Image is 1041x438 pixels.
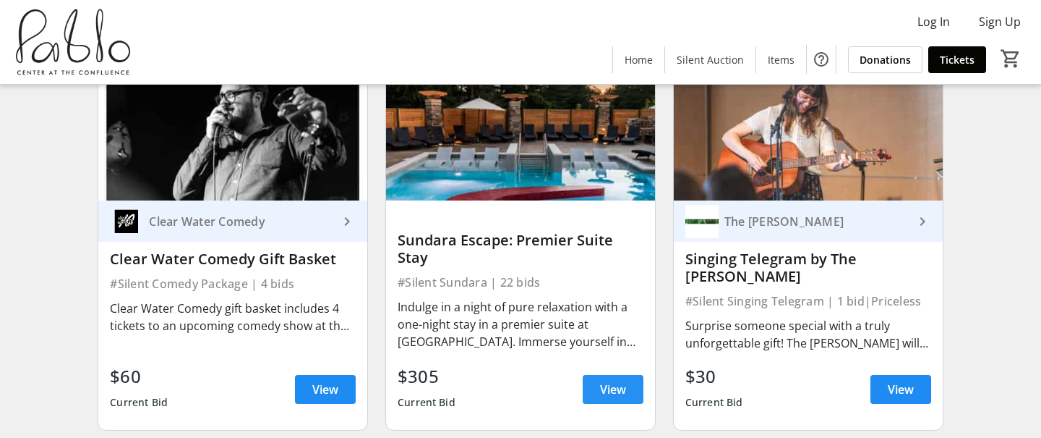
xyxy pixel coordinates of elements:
[665,46,755,73] a: Silent Auction
[917,13,950,30] span: Log In
[398,272,643,292] div: #Silent Sundara | 22 bids
[928,46,986,73] a: Tickets
[685,205,719,238] img: The Nunnery
[110,250,356,268] div: Clear Water Comedy Gift Basket
[110,274,356,294] div: #Silent Comedy Package | 4 bids
[338,213,356,230] mat-icon: keyboard_arrow_right
[674,49,943,201] img: Singing Telegram by The Nunnery
[583,375,643,404] a: View
[295,375,356,404] a: View
[685,363,743,389] div: $30
[110,363,168,389] div: $60
[398,232,643,266] div: Sundara Escape: Premier Suite Stay
[9,6,137,78] img: Pablo Center's Logo
[807,45,836,74] button: Help
[870,375,931,404] a: View
[685,250,931,285] div: Singing Telegram by The [PERSON_NAME]
[674,201,943,242] a: The Nunnery The [PERSON_NAME]
[685,317,931,352] div: Surprise someone special with a truly unforgettable gift! The [PERSON_NAME] will deliver a person...
[625,52,653,67] span: Home
[914,213,931,230] mat-icon: keyboard_arrow_right
[110,205,143,238] img: Clear Water Comedy
[998,46,1024,72] button: Cart
[888,381,914,398] span: View
[398,298,643,350] div: Indulge in a night of pure relaxation with a one-night stay in a premier suite at [GEOGRAPHIC_DAT...
[768,52,794,67] span: Items
[143,214,338,229] div: Clear Water Comedy
[312,381,338,398] span: View
[613,46,664,73] a: Home
[685,291,931,311] div: #Silent Singing Telegram | 1 bid | Priceless
[398,389,455,416] div: Current Bid
[906,10,961,33] button: Log In
[848,46,922,73] a: Donations
[110,389,168,416] div: Current Bid
[979,13,1021,30] span: Sign Up
[967,10,1032,33] button: Sign Up
[719,214,914,229] div: The [PERSON_NAME]
[940,52,974,67] span: Tickets
[110,300,356,334] div: Clear Water Comedy gift basket includes 4 tickets to an upcoming comedy show at the Plus and enjo...
[600,381,626,398] span: View
[677,52,744,67] span: Silent Auction
[98,201,367,242] a: Clear Water ComedyClear Water Comedy
[386,49,655,201] img: Sundara Escape: Premier Suite Stay
[756,46,806,73] a: Items
[398,363,455,389] div: $305
[860,52,911,67] span: Donations
[98,49,367,201] img: Clear Water Comedy Gift Basket
[685,389,743,416] div: Current Bid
